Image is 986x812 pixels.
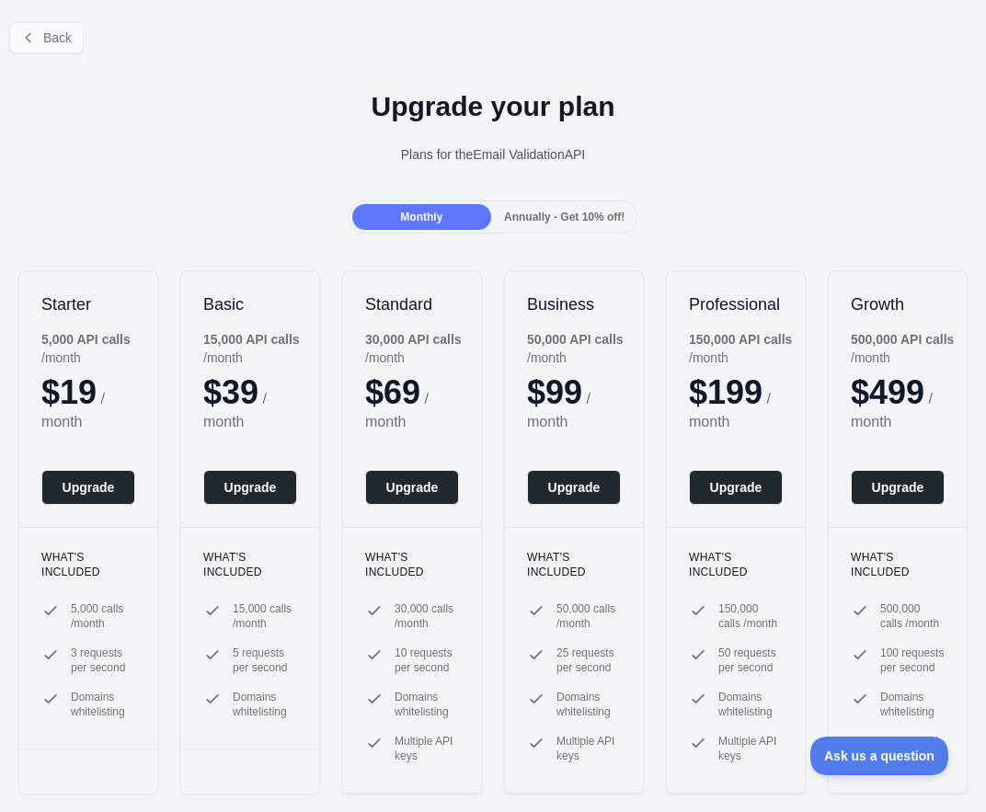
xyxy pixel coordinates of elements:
[395,690,459,719] span: Domains whitelisting
[880,734,945,763] span: Multiple API keys
[810,737,949,775] iframe: Toggle Customer Support
[880,690,945,719] span: Domains whitelisting
[718,734,783,763] span: Multiple API keys
[718,690,783,719] span: Domains whitelisting
[71,690,135,719] span: Domains whitelisting
[556,690,621,719] span: Domains whitelisting
[556,734,621,763] span: Multiple API keys
[395,734,459,763] span: Multiple API keys
[233,690,297,719] span: Domains whitelisting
